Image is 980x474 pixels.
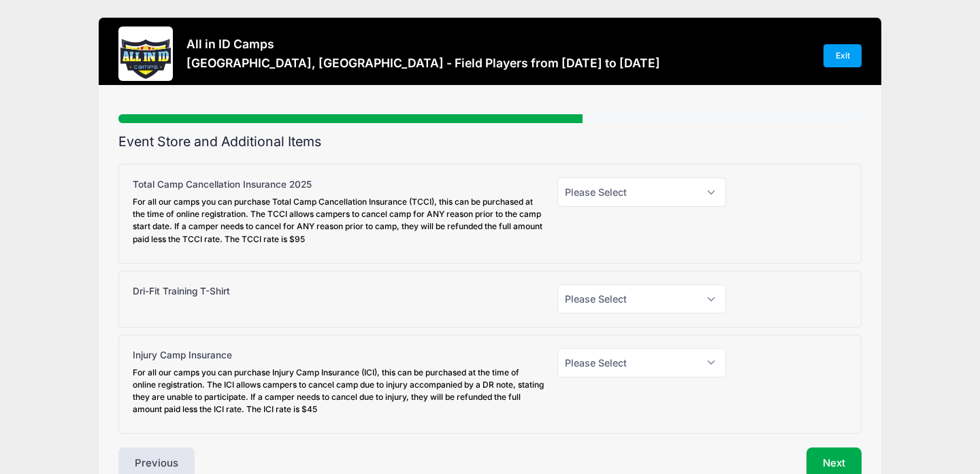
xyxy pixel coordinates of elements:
h2: Event Store and Additional Items [118,134,862,150]
h3: [GEOGRAPHIC_DATA], [GEOGRAPHIC_DATA] - Field Players from [DATE] to [DATE] [186,56,660,70]
label: Total Camp Cancellation Insurance 2025 [133,177,544,245]
div: For all our camps you can purchase Total Camp Cancellation Insurance (TCCI), this can be purchase... [133,196,544,245]
h3: All in ID Camps [186,37,660,51]
label: Injury Camp Insurance [133,348,544,416]
div: For all our camps you can purchase Injury Camp Insurance (ICI), this can be purchased at the time... [133,367,544,416]
label: Dri-Fit Training T-Shirt [133,284,230,298]
a: Exit [823,44,862,67]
